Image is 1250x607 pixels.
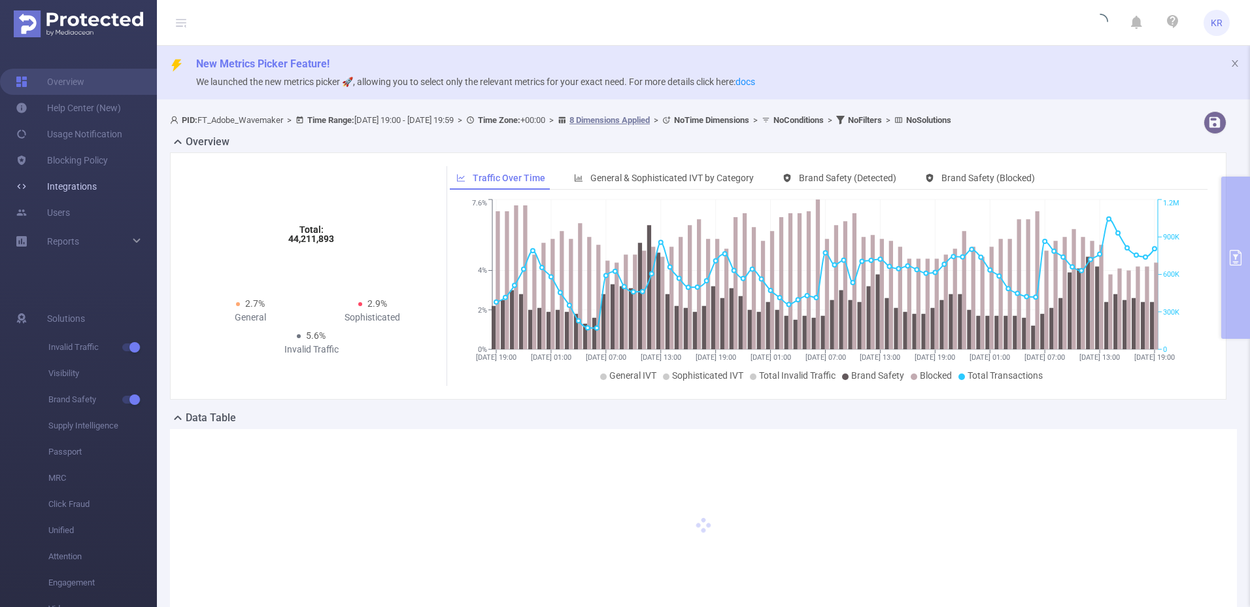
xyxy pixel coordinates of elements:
span: Brand Safety (Blocked) [941,173,1035,183]
span: > [454,115,466,125]
img: Protected Media [14,10,143,37]
span: Total Transactions [968,370,1043,381]
i: icon: bar-chart [574,173,583,182]
tspan: 0 [1163,345,1167,354]
tspan: 900K [1163,233,1179,241]
a: Help Center (New) [16,95,121,121]
span: > [545,115,558,125]
tspan: [DATE] 13:00 [640,353,681,362]
div: Sophisticated [311,311,433,324]
tspan: [DATE] 19:00 [695,353,735,362]
tspan: 300K [1163,308,1179,317]
span: We launched the new metrics picker 🚀, allowing you to select only the relevant metrics for your e... [196,77,755,87]
tspan: [DATE] 13:00 [860,353,900,362]
span: > [882,115,894,125]
b: PID: [182,115,197,125]
span: Sophisticated IVT [672,370,743,381]
h2: Data Table [186,410,236,426]
tspan: [DATE] 19:00 [476,353,516,362]
tspan: [DATE] 07:00 [805,353,845,362]
span: Brand Safety [851,370,904,381]
tspan: 7.6% [472,199,487,208]
div: General [189,311,311,324]
span: Unified [48,517,157,544]
span: 5.6% [306,330,326,341]
span: General IVT [609,370,656,381]
span: Reports [47,236,79,247]
a: Reports [47,228,79,254]
i: icon: close [1230,59,1240,68]
tspan: 600K [1163,271,1179,279]
span: New Metrics Picker Feature! [196,58,329,70]
tspan: [DATE] 01:00 [970,353,1010,362]
tspan: Total: [299,224,324,235]
b: Time Range: [307,115,354,125]
span: > [283,115,296,125]
a: Blocking Policy [16,147,108,173]
div: Invalid Traffic [250,343,373,356]
h2: Overview [186,134,229,150]
b: No Solutions [906,115,951,125]
a: Users [16,199,70,226]
span: Total Invalid Traffic [759,370,836,381]
tspan: 44,211,893 [288,234,334,244]
i: icon: user [170,116,182,124]
tspan: 2% [478,306,487,315]
b: No Filters [848,115,882,125]
span: Traffic Over Time [473,173,545,183]
tspan: [DATE] 07:00 [585,353,626,362]
i: icon: line-chart [456,173,465,182]
span: Attention [48,544,157,570]
tspan: [DATE] 19:00 [915,353,955,362]
span: Visibility [48,360,157,387]
span: Click Fraud [48,491,157,517]
tspan: [DATE] 13:00 [1079,353,1120,362]
tspan: [DATE] 07:00 [1024,353,1065,362]
span: Supply Intelligence [48,413,157,439]
span: Brand Safety [48,387,157,413]
tspan: [DATE] 19:00 [1134,353,1175,362]
b: No Time Dimensions [674,115,749,125]
span: Blocked [920,370,952,381]
button: icon: close [1230,56,1240,71]
tspan: [DATE] 01:00 [750,353,790,362]
i: icon: loading [1092,14,1108,32]
span: MRC [48,465,157,491]
u: 8 Dimensions Applied [569,115,650,125]
tspan: 1.2M [1163,199,1179,208]
span: General & Sophisticated IVT by Category [590,173,754,183]
span: 2.7% [245,298,265,309]
span: Brand Safety (Detected) [799,173,896,183]
span: > [650,115,662,125]
tspan: [DATE] 01:00 [530,353,571,362]
a: docs [735,77,755,87]
span: Solutions [47,305,85,332]
span: Passport [48,439,157,465]
b: Time Zone: [478,115,520,125]
span: 2.9% [367,298,387,309]
span: > [749,115,762,125]
span: Invalid Traffic [48,334,157,360]
a: Usage Notification [16,121,122,147]
span: FT_Adobe_Wavemaker [DATE] 19:00 - [DATE] 19:59 +00:00 [170,115,951,125]
span: > [824,115,836,125]
span: Engagement [48,570,157,596]
tspan: 0% [478,345,487,354]
span: KR [1211,10,1223,36]
b: No Conditions [773,115,824,125]
i: icon: thunderbolt [170,59,183,72]
a: Integrations [16,173,97,199]
a: Overview [16,69,84,95]
tspan: 4% [478,267,487,275]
